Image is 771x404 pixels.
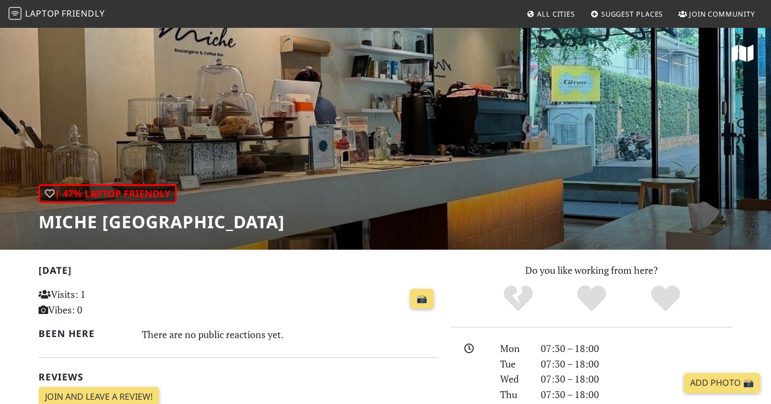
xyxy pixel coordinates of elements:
[39,212,285,232] h1: Miche [GEOGRAPHIC_DATA]
[534,341,739,356] div: 07:30 – 18:00
[684,373,760,393] a: Add Photo 📸
[522,4,579,24] a: All Cities
[410,289,434,309] a: 📸
[534,371,739,387] div: 07:30 – 18:00
[481,284,555,313] div: No
[451,263,732,278] p: Do you like working from here?
[601,9,663,19] span: Suggest Places
[494,341,534,356] div: Mon
[689,9,755,19] span: Join Community
[534,356,739,372] div: 07:30 – 18:00
[555,284,629,313] div: Yes
[39,265,438,280] h2: [DATE]
[586,4,668,24] a: Suggest Places
[39,184,177,203] div: | 47% Laptop Friendly
[494,387,534,402] div: Thu
[494,356,534,372] div: Tue
[25,8,60,19] span: Laptop
[142,326,439,343] div: There are no public reactions yet.
[62,8,104,19] span: Friendly
[9,7,21,20] img: LaptopFriendly
[534,387,739,402] div: 07:30 – 18:00
[39,328,129,339] h2: Been here
[537,9,575,19] span: All Cities
[674,4,759,24] a: Join Community
[39,371,438,383] h2: Reviews
[39,287,163,318] p: Visits: 1 Vibes: 0
[9,5,105,24] a: LaptopFriendly LaptopFriendly
[494,371,534,387] div: Wed
[629,284,702,313] div: Definitely!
